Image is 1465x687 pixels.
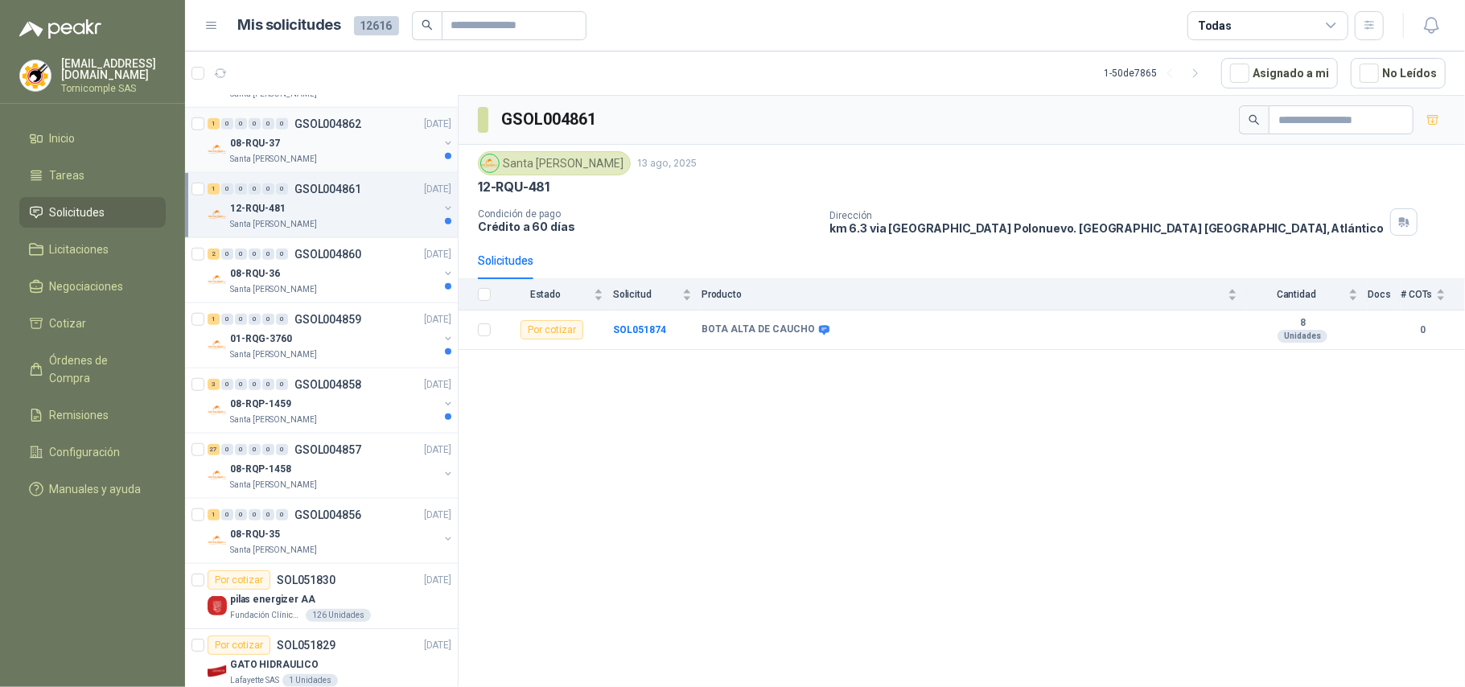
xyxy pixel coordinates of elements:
div: 1 Unidades [282,674,338,687]
div: 0 [221,379,233,390]
div: 0 [221,509,233,520]
div: 0 [235,509,247,520]
a: 1 0 0 0 0 0 GSOL004856[DATE] Company Logo08-RQU-35Santa [PERSON_NAME] [208,505,455,557]
a: Negociaciones [19,271,166,302]
div: 0 [221,183,233,195]
p: SOL051830 [277,574,335,586]
div: Todas [1198,17,1232,35]
b: BOTA ALTA DE CAUCHO [702,323,815,336]
p: GSOL004856 [294,509,361,520]
div: 0 [276,509,288,520]
div: 0 [262,509,274,520]
div: 0 [221,444,233,455]
p: GSOL004857 [294,444,361,455]
div: 0 [249,118,261,130]
p: Condición de pago [478,208,817,220]
span: Configuración [50,443,121,461]
th: Docs [1368,279,1401,311]
span: # COTs [1401,289,1433,300]
p: Tornicomple SAS [61,84,166,93]
div: 0 [249,314,261,325]
th: Estado [500,279,613,311]
p: Santa [PERSON_NAME] [230,153,317,166]
p: GSOL004860 [294,249,361,260]
p: Fundación Clínica Shaio [230,609,302,622]
div: 0 [262,444,274,455]
p: 08-RQP-1459 [230,397,291,412]
div: 0 [249,444,261,455]
div: 0 [262,118,274,130]
p: 08-RQP-1458 [230,462,291,477]
p: [DATE] [424,312,451,327]
img: Company Logo [208,205,227,224]
p: Dirección [829,210,1384,221]
div: 0 [235,314,247,325]
div: 0 [221,249,233,260]
p: 08-RQU-35 [230,527,280,542]
img: Company Logo [208,661,227,681]
span: search [1249,114,1260,125]
button: No Leídos [1351,58,1446,88]
th: Producto [702,279,1247,311]
div: 3 [208,379,220,390]
a: Solicitudes [19,197,166,228]
p: 08-RQU-37 [230,136,280,151]
img: Company Logo [208,270,227,290]
p: Lafayette SAS [230,674,279,687]
a: 1 0 0 0 0 0 GSOL004861[DATE] Company Logo12-RQU-481Santa [PERSON_NAME] [208,179,455,231]
th: Solicitud [613,279,702,311]
p: GSOL004862 [294,118,361,130]
a: 2 0 0 0 0 0 GSOL004860[DATE] Company Logo08-RQU-36Santa [PERSON_NAME] [208,245,455,296]
a: Manuales y ayuda [19,474,166,504]
p: Santa [PERSON_NAME] [230,544,317,557]
div: 0 [249,183,261,195]
th: # COTs [1401,279,1465,311]
p: [DATE] [424,573,451,588]
span: Manuales y ayuda [50,480,142,498]
div: 27 [208,444,220,455]
span: Licitaciones [50,241,109,258]
span: Producto [702,289,1224,300]
a: 27 0 0 0 0 0 GSOL004857[DATE] Company Logo08-RQP-1458Santa [PERSON_NAME] [208,440,455,492]
img: Company Logo [208,401,227,420]
div: 0 [262,379,274,390]
img: Company Logo [208,140,227,159]
div: 2 [208,249,220,260]
p: GSOL004858 [294,379,361,390]
span: Estado [500,289,591,300]
p: [EMAIL_ADDRESS][DOMAIN_NAME] [61,58,166,80]
div: Por cotizar [208,570,270,590]
p: pilas energizer AA [230,592,315,607]
span: search [422,19,433,31]
a: Licitaciones [19,234,166,265]
div: 1 [208,314,220,325]
p: 08-RQU-36 [230,266,280,282]
img: Logo peakr [19,19,101,39]
h3: GSOL004861 [501,107,599,132]
a: Tareas [19,160,166,191]
div: Solicitudes [478,252,533,269]
a: SOL051874 [613,324,666,335]
a: 1 0 0 0 0 0 GSOL004862[DATE] Company Logo08-RQU-37Santa [PERSON_NAME] [208,114,455,166]
h1: Mis solicitudes [238,14,341,37]
div: 0 [262,183,274,195]
a: Cotizar [19,308,166,339]
p: km 6.3 via [GEOGRAPHIC_DATA] Polonuevo. [GEOGRAPHIC_DATA] [GEOGRAPHIC_DATA] , Atlántico [829,221,1384,235]
div: 1 [208,118,220,130]
p: [DATE] [424,117,451,132]
p: 12-RQU-481 [230,201,286,216]
a: 3 0 0 0 0 0 GSOL004858[DATE] Company Logo08-RQP-1459Santa [PERSON_NAME] [208,375,455,426]
p: [DATE] [424,377,451,393]
a: Remisiones [19,400,166,430]
span: Tareas [50,167,85,184]
div: Unidades [1278,330,1327,343]
p: [DATE] [424,442,451,458]
p: 13 ago, 2025 [637,156,697,171]
a: Órdenes de Compra [19,345,166,393]
p: Santa [PERSON_NAME] [230,283,317,296]
span: Órdenes de Compra [50,352,150,387]
span: Remisiones [50,406,109,424]
div: 0 [249,379,261,390]
p: Santa [PERSON_NAME] [230,479,317,492]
